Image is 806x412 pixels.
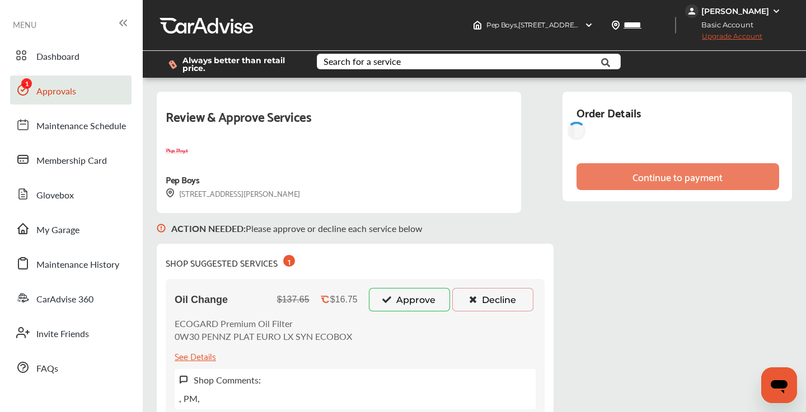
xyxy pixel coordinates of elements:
img: header-home-logo.8d720a4f.svg [473,21,482,30]
img: location_vector.a44bc228.svg [611,21,620,30]
div: Continue to payment [632,171,723,182]
a: Dashboard [10,41,132,70]
iframe: Button to launch messaging window [761,367,797,403]
span: My Garage [36,223,79,238]
span: Always better than retail price. [182,56,299,72]
img: svg+xml;base64,PHN2ZyB3aWR0aD0iMTYiIGhlaWdodD0iMTciIHZpZXdCb3g9IjAgMCAxNiAxNyIgZmlsbD0ibm9uZSIgeG... [179,375,188,385]
a: Membership Card [10,145,132,174]
a: Glovebox [10,179,132,209]
span: Oil Change [175,294,228,306]
span: FAQs [36,362,58,376]
span: Approvals [36,84,76,99]
img: jVpblrzwTbfkPYzPPzSLxeg0AAAAASUVORK5CYII= [685,4,699,18]
img: logo-pepboys.png [166,140,188,163]
img: svg+xml;base64,PHN2ZyB3aWR0aD0iMTYiIGhlaWdodD0iMTciIHZpZXdCb3g9IjAgMCAxNiAxNyIgZmlsbD0ibm9uZSIgeG... [166,188,175,198]
span: Dashboard [36,50,79,64]
a: Maintenance Schedule [10,110,132,139]
p: ECOGARD Premium Oil Filter [175,317,352,330]
div: $16.75 [330,295,358,305]
span: Glovebox [36,188,74,203]
div: $137.65 [277,295,310,305]
div: [STREET_ADDRESS][PERSON_NAME] [166,187,300,200]
span: Pep Boys , [STREET_ADDRESS][PERSON_NAME] JONESBORO , GA 30236 [486,21,716,29]
span: Membership Card [36,154,107,168]
a: Invite Friends [10,318,132,347]
span: Basic Account [686,19,762,31]
div: See Details [175,348,216,363]
a: Approvals [10,75,132,105]
label: Shop Comments: [194,373,261,386]
p: 0W30 PENNZ PLAT EURO LX SYN ECOBOX [175,330,352,343]
span: Maintenance Schedule [36,119,126,134]
span: Upgrade Account [685,32,762,46]
button: Decline [452,288,533,311]
img: header-divider.bc55588e.svg [675,17,676,34]
a: Maintenance History [10,249,132,278]
div: Search for a service [324,57,401,66]
span: MENU [13,20,36,29]
div: [PERSON_NAME] [701,6,769,16]
p: Please approve or decline each service below [171,222,423,235]
div: Pep Boys [166,172,199,187]
img: dollor_label_vector.a70140d1.svg [168,60,177,69]
a: My Garage [10,214,132,243]
span: CarAdvise 360 [36,292,93,307]
span: Invite Friends [36,327,89,342]
img: header-down-arrow.9dd2ce7d.svg [584,21,593,30]
a: FAQs [10,353,132,382]
div: SHOP SUGGESTED SERVICES [166,253,295,270]
a: CarAdvise 360 [10,283,132,312]
button: Approve [369,288,450,311]
img: WGsFRI8htEPBVLJbROoPRyZpYNWhNONpIPPETTm6eUC0GeLEiAAAAAElFTkSuQmCC [772,7,781,16]
img: svg+xml;base64,PHN2ZyB3aWR0aD0iMTYiIGhlaWdodD0iMTciIHZpZXdCb3g9IjAgMCAxNiAxNyIgZmlsbD0ibm9uZSIgeG... [157,213,166,244]
div: Order Details [577,103,641,122]
div: 1 [283,255,295,267]
div: Review & Approve Services [166,105,512,140]
p: , PM, [179,392,200,405]
b: ACTION NEEDED : [171,222,246,235]
span: Maintenance History [36,258,119,272]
